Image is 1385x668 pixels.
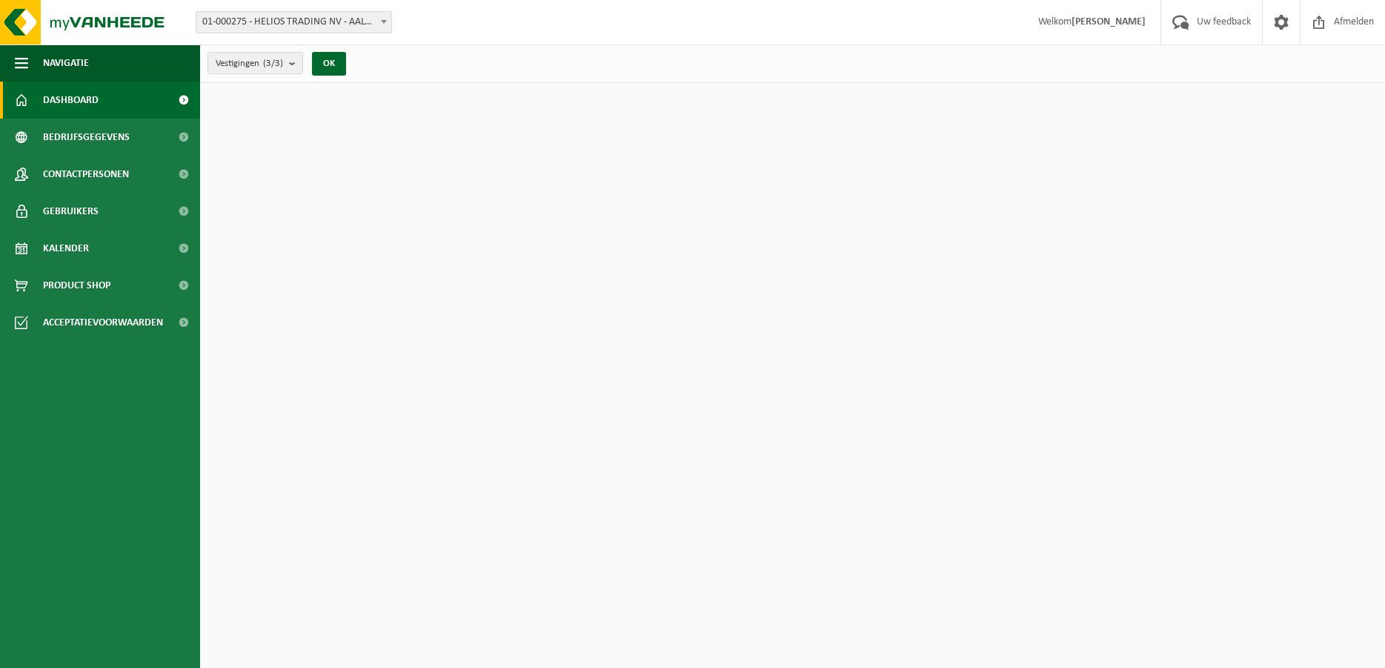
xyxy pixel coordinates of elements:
[216,53,283,75] span: Vestigingen
[43,230,89,267] span: Kalender
[43,304,163,341] span: Acceptatievoorwaarden
[43,119,130,156] span: Bedrijfsgegevens
[43,156,129,193] span: Contactpersonen
[43,267,110,304] span: Product Shop
[43,193,99,230] span: Gebruikers
[43,44,89,82] span: Navigatie
[196,12,391,33] span: 01-000275 - HELIOS TRADING NV - AALTER
[196,11,392,33] span: 01-000275 - HELIOS TRADING NV - AALTER
[1072,16,1146,27] strong: [PERSON_NAME]
[43,82,99,119] span: Dashboard
[263,59,283,68] count: (3/3)
[312,52,346,76] button: OK
[207,52,303,74] button: Vestigingen(3/3)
